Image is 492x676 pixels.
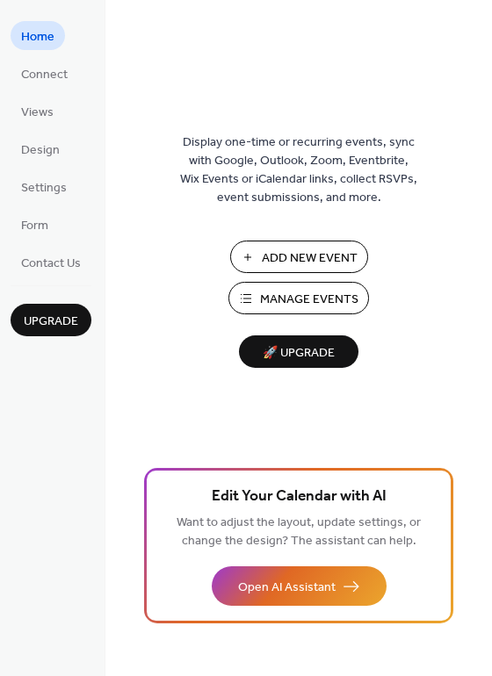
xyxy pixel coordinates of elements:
[230,241,368,273] button: Add New Event
[238,579,336,597] span: Open AI Assistant
[21,104,54,122] span: Views
[11,304,91,336] button: Upgrade
[11,134,70,163] a: Design
[21,66,68,84] span: Connect
[11,59,78,88] a: Connect
[212,566,387,606] button: Open AI Assistant
[228,282,369,314] button: Manage Events
[180,133,417,207] span: Display one-time or recurring events, sync with Google, Outlook, Zoom, Eventbrite, Wix Events or ...
[21,141,60,160] span: Design
[21,255,81,273] span: Contact Us
[260,291,358,309] span: Manage Events
[177,511,421,553] span: Want to adjust the layout, update settings, or change the design? The assistant can help.
[250,342,348,365] span: 🚀 Upgrade
[11,97,64,126] a: Views
[21,217,48,235] span: Form
[21,28,54,47] span: Home
[11,248,91,277] a: Contact Us
[11,172,77,201] a: Settings
[239,335,358,368] button: 🚀 Upgrade
[11,210,59,239] a: Form
[24,313,78,331] span: Upgrade
[212,485,387,509] span: Edit Your Calendar with AI
[11,21,65,50] a: Home
[262,249,358,268] span: Add New Event
[21,179,67,198] span: Settings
